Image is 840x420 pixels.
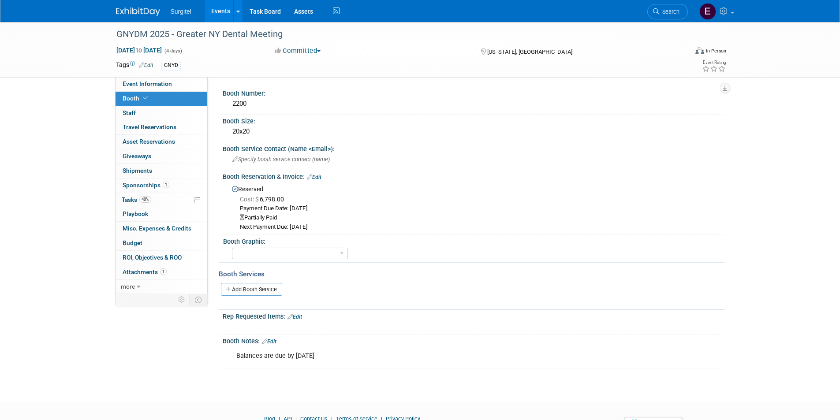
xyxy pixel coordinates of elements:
[123,152,151,160] span: Giveaways
[174,294,190,305] td: Personalize Event Tab Strip
[647,4,688,19] a: Search
[240,214,718,222] div: Partially Paid
[113,26,675,42] div: GNYDM 2025 - Greater NY Dental Meeting
[139,196,151,203] span: 40%
[161,61,181,70] div: GNYD
[695,47,704,54] img: Format-Inperson.png
[272,46,324,56] button: Committed
[189,294,207,305] td: Toggle Event Tabs
[121,283,135,290] span: more
[699,3,716,20] img: Emily Norton
[223,87,724,98] div: Booth Number:
[223,142,724,153] div: Booth Service Contact (Name <Email>):
[135,47,143,54] span: to
[123,210,148,217] span: Playbook
[219,269,724,279] div: Booth Services
[240,223,718,231] div: Next Payment Due: [DATE]
[171,8,191,15] span: Surgitel
[164,48,182,54] span: (4 days)
[116,193,207,207] a: Tasks40%
[116,265,207,279] a: Attachments1
[223,170,724,182] div: Booth Reservation & Invoice:
[229,182,718,231] div: Reserved
[702,60,726,65] div: Event Rating
[123,123,176,130] span: Travel Reservations
[116,236,207,250] a: Budget
[123,182,169,189] span: Sponsorships
[139,62,153,68] a: Edit
[229,125,718,138] div: 20x20
[116,106,207,120] a: Staff
[636,46,727,59] div: Event Format
[487,48,572,55] span: [US_STATE], [GEOGRAPHIC_DATA]
[116,164,207,178] a: Shipments
[706,48,726,54] div: In-Person
[116,120,207,134] a: Travel Reservations
[116,280,207,294] a: more
[223,235,721,246] div: Booth Graphic:
[307,174,321,180] a: Edit
[123,268,167,275] span: Attachments
[229,97,718,111] div: 2200
[116,92,207,106] a: Booth
[116,207,207,221] a: Playbook
[328,156,330,163] email: )
[287,314,302,320] a: Edit
[123,95,149,102] span: Booth
[122,196,151,203] span: Tasks
[232,156,330,163] span: Specify booth service contact (name
[223,310,724,321] div: Rep Requested Items:
[123,225,191,232] span: Misc. Expenses & Credits
[116,251,207,265] a: ROI, Objectives & ROO
[116,7,160,16] img: ExhibitDay
[116,135,207,149] a: Asset Reservations
[240,196,287,203] span: 6,798.00
[240,196,260,203] span: Cost: $
[116,149,207,164] a: Giveaways
[659,8,679,15] span: Search
[116,60,153,71] td: Tags
[123,254,182,261] span: ROI, Objectives & ROO
[116,178,207,193] a: Sponsorships1
[123,109,136,116] span: Staff
[123,167,152,174] span: Shipments
[223,335,724,346] div: Booth Notes:
[223,115,724,126] div: Booth Size:
[262,338,276,345] a: Edit
[116,77,207,91] a: Event Information
[123,138,175,145] span: Asset Reservations
[230,347,627,365] div: Balances are due by [DATE]
[116,222,207,236] a: Misc. Expenses & Credits
[123,80,172,87] span: Event Information
[221,283,282,296] a: Add Booth Service
[116,46,162,54] span: [DATE] [DATE]
[240,204,718,213] div: Payment Due Date: [DATE]
[163,182,169,188] span: 1
[160,268,167,275] span: 1
[143,96,148,100] i: Booth reservation complete
[123,239,142,246] span: Budget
